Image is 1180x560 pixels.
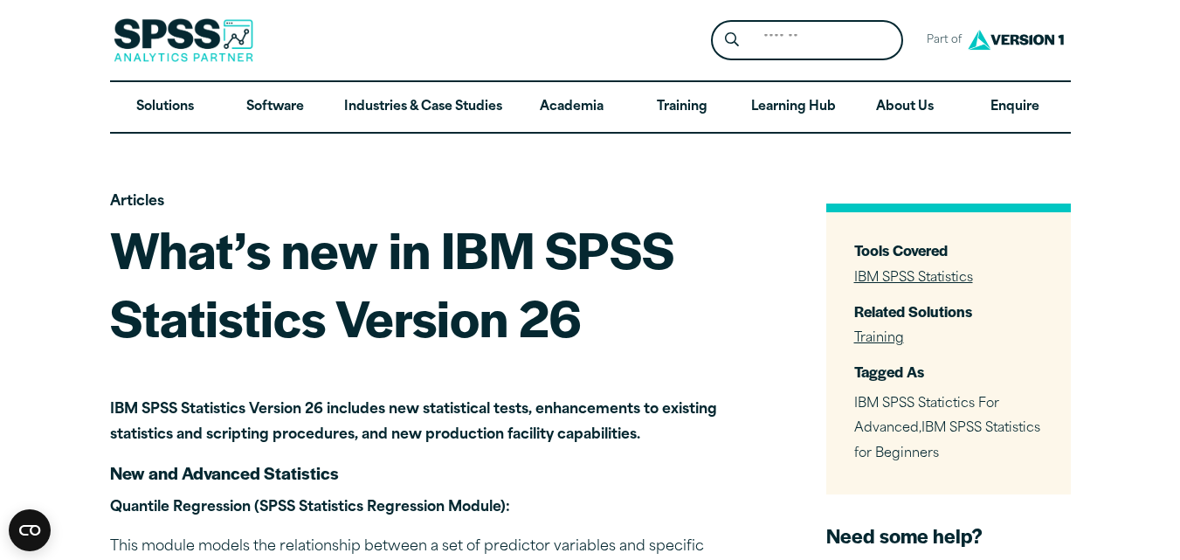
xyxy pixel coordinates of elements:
[917,28,963,53] span: Part of
[110,215,721,350] h1: What’s new in IBM SPSS Statistics Version 26
[110,501,510,515] strong: Quantile Regression (SPSS Statistics Regression Module):
[850,82,960,133] a: About Us
[854,301,1043,321] h3: Related Solutions
[715,24,748,57] button: Search magnifying glass icon
[110,82,1071,133] nav: Desktop version of site main menu
[854,332,904,345] a: Training
[220,82,330,133] a: Software
[516,82,626,133] a: Academia
[9,509,51,551] button: Open CMP widget
[110,190,721,215] p: Articles
[854,362,1043,382] h3: Tagged As
[737,82,850,133] a: Learning Hub
[725,32,739,47] svg: Search magnifying glass icon
[110,403,717,442] strong: IBM SPSS Statistics Version 26 includes new statistical tests, enhancements to existing statistic...
[330,82,516,133] a: Industries & Case Studies
[854,240,1043,260] h3: Tools Covered
[711,20,903,61] form: Site Header Search Form
[114,18,253,62] img: SPSS Analytics Partner
[854,422,1040,460] span: IBM SPSS Statistics for Beginners
[626,82,736,133] a: Training
[110,82,220,133] a: Solutions
[963,24,1068,56] img: Version1 Logo
[854,398,999,436] span: IBM SPSS Statictics For Advanced
[826,522,1071,549] h4: Need some help?
[854,398,1040,461] span: ,
[110,460,339,485] strong: New and Advanced Statistics
[854,272,973,285] a: IBM SPSS Statistics
[960,82,1070,133] a: Enquire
